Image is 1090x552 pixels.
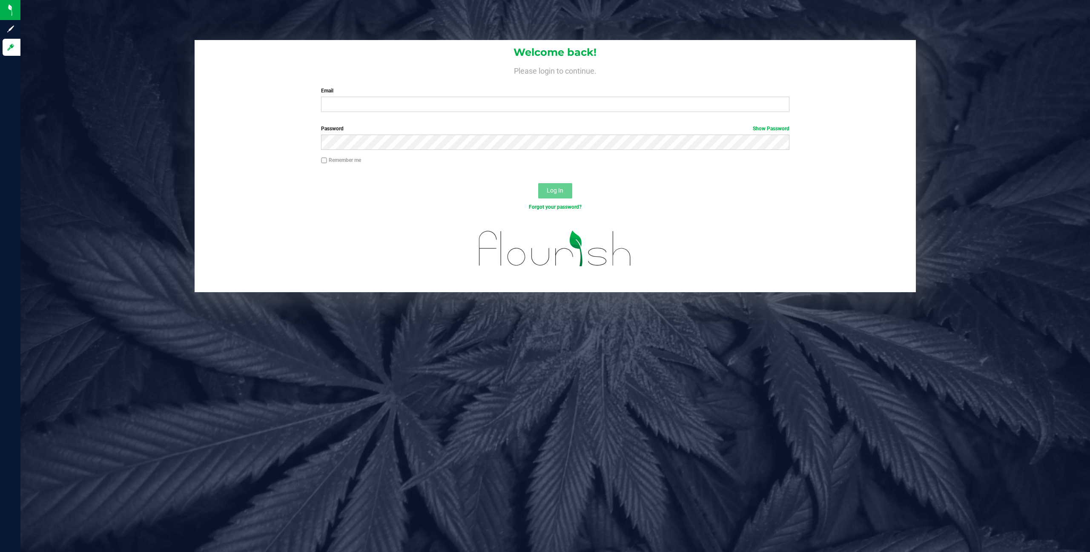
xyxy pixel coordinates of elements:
label: Email [321,87,789,95]
button: Log In [538,183,572,198]
span: Log In [547,187,563,194]
label: Remember me [321,156,361,164]
input: Remember me [321,158,327,164]
a: Forgot your password? [529,204,582,210]
h1: Welcome back! [195,47,916,58]
inline-svg: Sign up [6,25,15,33]
span: Password [321,126,344,132]
h4: Please login to continue. [195,65,916,75]
inline-svg: Log in [6,43,15,52]
a: Show Password [753,126,789,132]
img: flourish_logo.svg [465,220,645,278]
